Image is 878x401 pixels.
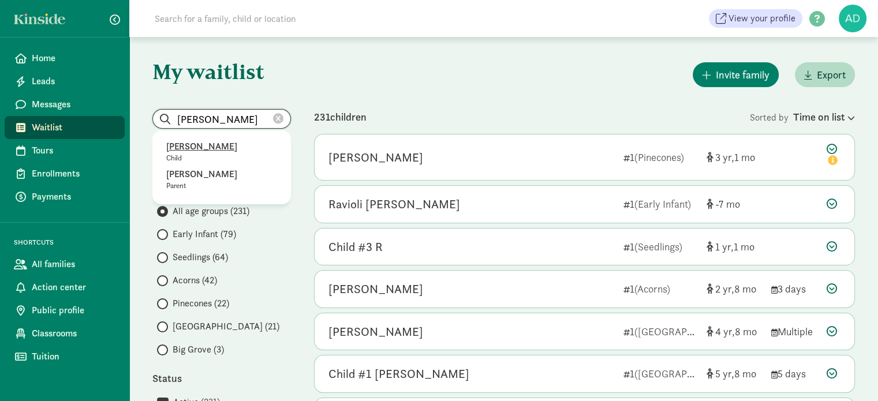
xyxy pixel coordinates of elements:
[173,227,236,241] span: Early Infant (79)
[32,121,115,134] span: Waitlist
[623,366,697,381] div: 1
[771,281,817,297] div: 3 days
[715,197,740,211] span: -7
[166,167,277,181] p: [PERSON_NAME]
[32,303,115,317] span: Public profile
[771,324,817,339] div: Multiple
[314,109,750,125] div: 231 children
[5,185,125,208] a: Payments
[715,240,734,253] span: 1
[166,153,277,163] p: Child
[173,273,217,287] span: Acorns (42)
[328,280,423,298] div: Caroline Redig
[707,281,762,297] div: [object Object]
[173,320,279,333] span: [GEOGRAPHIC_DATA] (21)
[750,109,855,125] div: Sorted by
[707,196,762,212] div: [object Object]
[793,109,855,125] div: Time on list
[32,190,115,204] span: Payments
[634,197,691,211] span: (Early Infant)
[771,366,817,381] div: 5 days
[735,325,757,338] span: 8
[328,238,383,256] div: Child #3 R
[734,151,755,164] span: 1
[32,98,115,111] span: Messages
[173,343,224,357] span: Big Grove (3)
[173,250,228,264] span: Seedlings (64)
[5,139,125,162] a: Tours
[5,162,125,185] a: Enrollments
[32,74,115,88] span: Leads
[32,167,115,181] span: Enrollments
[707,366,762,381] div: [object Object]
[166,140,277,153] p: [PERSON_NAME]
[623,196,697,212] div: 1
[634,282,670,295] span: (Acorns)
[32,51,115,65] span: Home
[5,299,125,322] a: Public profile
[153,110,290,128] input: Search list...
[715,282,734,295] span: 2
[32,327,115,340] span: Classrooms
[5,345,125,368] a: Tuition
[795,62,855,87] button: Export
[5,276,125,299] a: Action center
[5,253,125,276] a: All families
[715,325,735,338] span: 4
[728,12,795,25] span: View your profile
[623,149,697,165] div: 1
[707,239,762,254] div: [object Object]
[328,195,460,213] div: Ravioli Rightor
[734,367,756,380] span: 8
[152,370,291,386] div: Status
[707,149,762,165] div: [object Object]
[32,350,115,363] span: Tuition
[32,144,115,158] span: Tours
[328,323,423,341] div: Paula Ramones
[5,70,125,93] a: Leads
[715,151,734,164] span: 3
[734,240,754,253] span: 1
[5,322,125,345] a: Classrooms
[173,204,249,218] span: All age groups (231)
[328,148,423,167] div: Jordi Santiago
[634,367,743,380] span: ([GEOGRAPHIC_DATA])
[693,62,779,87] button: Invite family
[634,240,682,253] span: (Seedlings)
[734,282,756,295] span: 8
[173,297,229,310] span: Pinecones (22)
[634,325,743,338] span: ([GEOGRAPHIC_DATA])
[152,60,291,83] h1: My waitlist
[634,151,684,164] span: (Pinecones)
[32,257,115,271] span: All families
[707,324,762,339] div: [object Object]
[623,324,697,339] div: 1
[32,280,115,294] span: Action center
[5,47,125,70] a: Home
[820,346,878,401] iframe: Chat Widget
[5,116,125,139] a: Waitlist
[623,281,697,297] div: 1
[715,367,734,380] span: 5
[166,181,277,190] p: Parent
[328,365,469,383] div: Child #1 Zach
[148,7,472,30] input: Search for a family, child or location
[5,93,125,116] a: Messages
[716,67,769,83] span: Invite family
[623,239,697,254] div: 1
[709,9,802,28] a: View your profile
[817,67,846,83] span: Export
